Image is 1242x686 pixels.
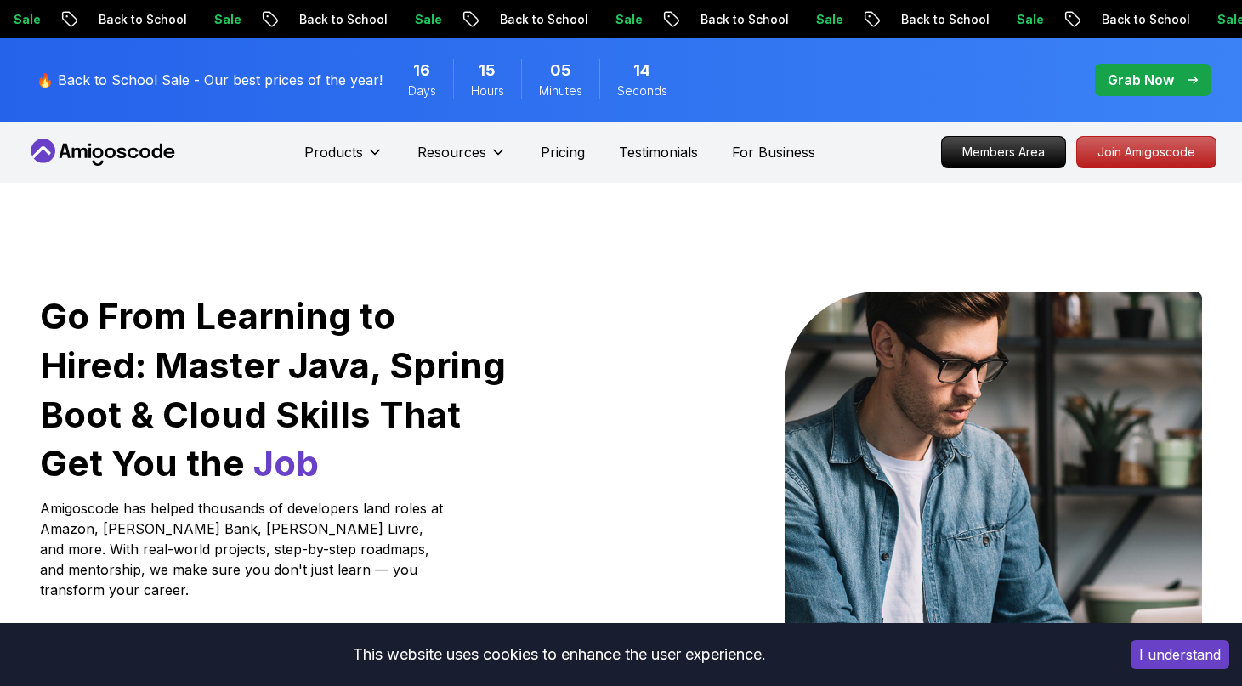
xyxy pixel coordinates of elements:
[479,59,496,82] span: 15 Hours
[304,142,383,176] button: Products
[37,70,383,90] p: 🔥 Back to School Sale - Our best prices of the year!
[253,441,319,485] span: Job
[1108,70,1174,90] p: Grab Now
[1077,137,1216,167] p: Join Amigoscode
[941,136,1066,168] a: Members Area
[74,11,190,28] p: Back to School
[992,11,1046,28] p: Sale
[591,11,645,28] p: Sale
[13,636,1105,673] div: This website uses cookies to enhance the user experience.
[541,142,585,162] a: Pricing
[732,142,815,162] a: For Business
[676,11,791,28] p: Back to School
[275,11,390,28] p: Back to School
[539,82,582,99] span: Minutes
[417,142,486,162] p: Resources
[791,11,846,28] p: Sale
[475,11,591,28] p: Back to School
[417,142,507,176] button: Resources
[876,11,992,28] p: Back to School
[471,82,504,99] span: Hours
[190,11,244,28] p: Sale
[619,142,698,162] a: Testimonials
[1076,136,1216,168] a: Join Amigoscode
[408,82,436,99] span: Days
[1077,11,1193,28] p: Back to School
[942,137,1065,167] p: Members Area
[550,59,571,82] span: 5 Minutes
[413,59,430,82] span: 16 Days
[390,11,445,28] p: Sale
[40,498,448,600] p: Amigoscode has helped thousands of developers land roles at Amazon, [PERSON_NAME] Bank, [PERSON_N...
[40,292,508,488] h1: Go From Learning to Hired: Master Java, Spring Boot & Cloud Skills That Get You the
[1131,640,1229,669] button: Accept cookies
[304,142,363,162] p: Products
[633,59,650,82] span: 14 Seconds
[617,82,667,99] span: Seconds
